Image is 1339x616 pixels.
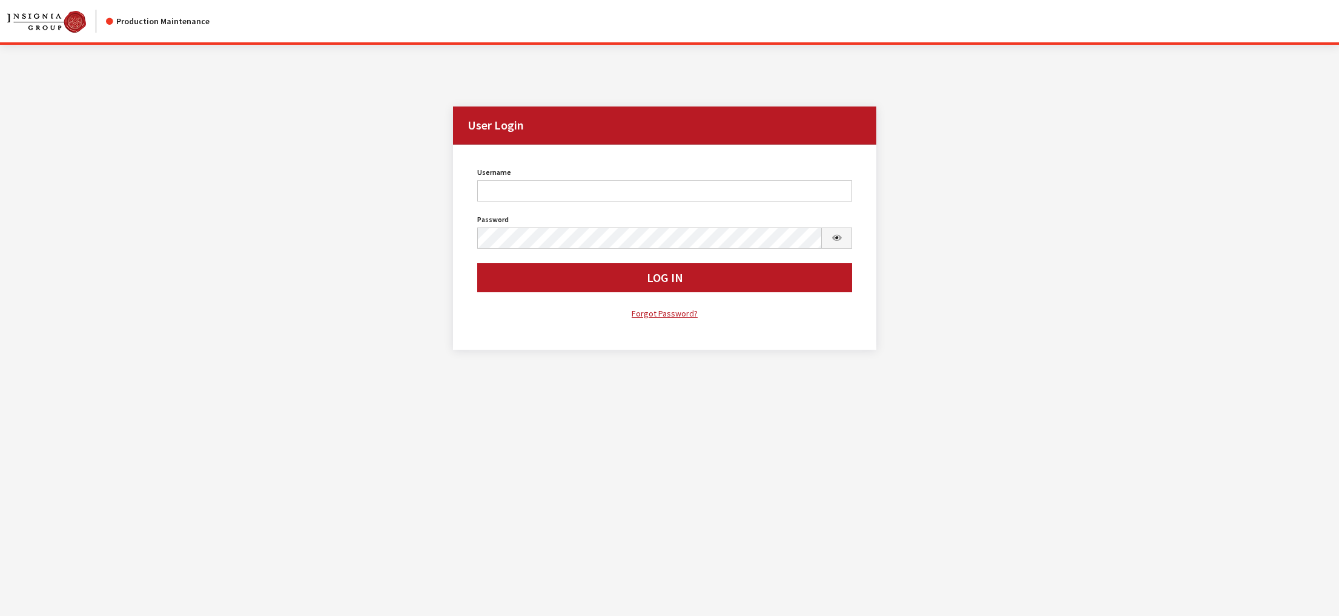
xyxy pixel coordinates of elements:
[477,307,853,321] a: Forgot Password?
[477,167,511,178] label: Username
[453,106,877,145] h2: User Login
[477,263,853,292] button: Log In
[821,228,853,249] button: Show Password
[7,11,86,33] img: Catalog Maintenance
[477,214,509,225] label: Password
[7,10,106,33] a: Insignia Group logo
[106,15,210,28] div: Production Maintenance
